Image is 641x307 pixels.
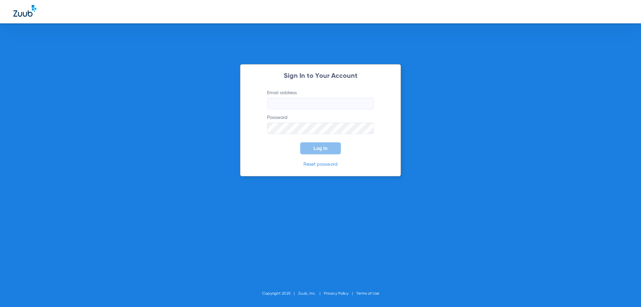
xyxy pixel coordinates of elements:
li: Zuub, Inc. [298,290,324,297]
button: Log In [300,142,341,154]
a: Reset password [303,162,338,167]
span: Log In [313,146,328,151]
h2: Sign In to Your Account [257,73,384,80]
input: Password [267,123,374,134]
label: Email address [267,90,374,109]
li: Copyright 2025 [262,290,298,297]
input: Email address [267,98,374,109]
a: Terms of Use [356,292,379,296]
a: Privacy Policy [324,292,349,296]
label: Password [267,114,374,134]
img: Zuub Logo [13,5,36,17]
